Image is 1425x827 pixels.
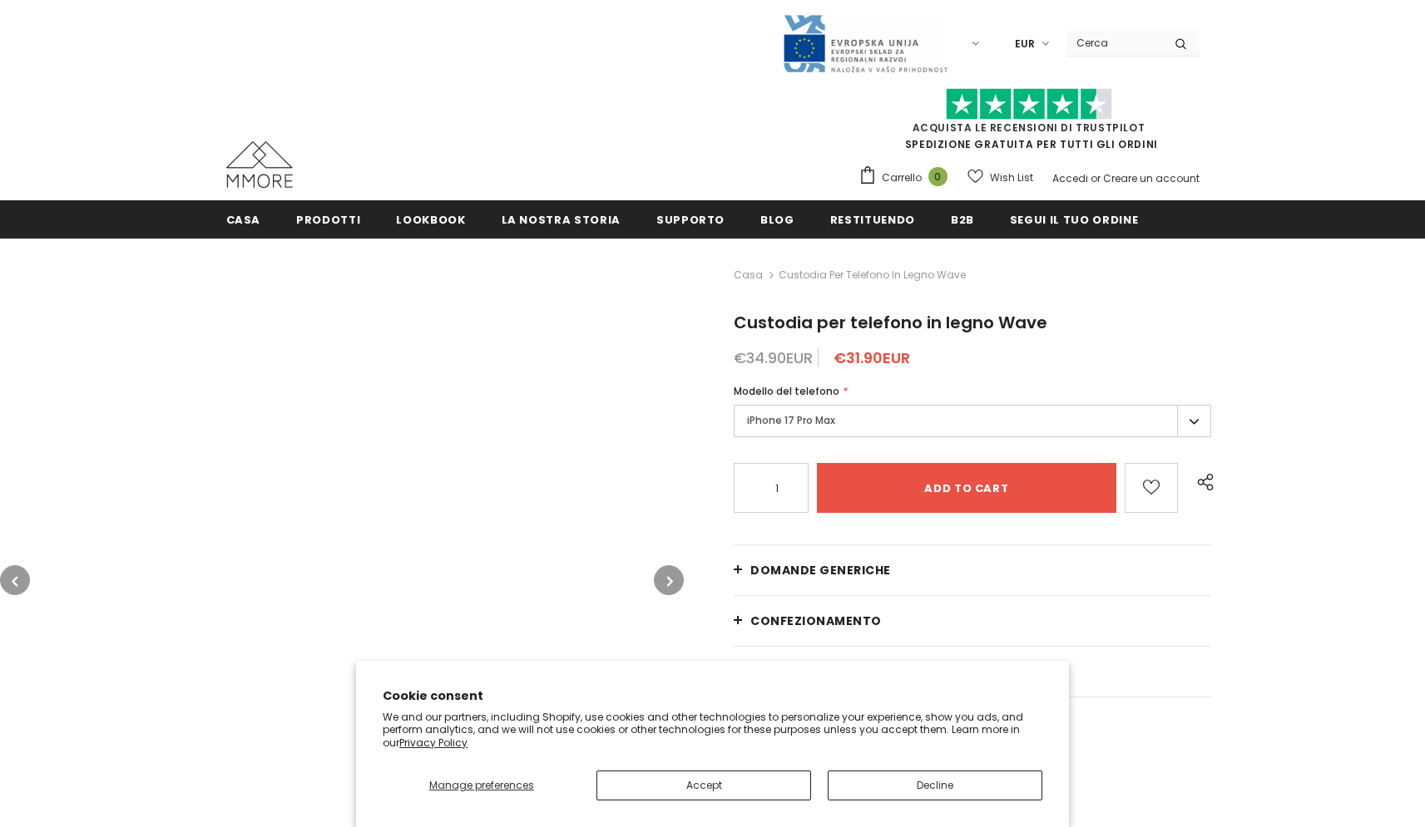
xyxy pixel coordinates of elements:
[429,778,534,792] span: Manage preferences
[779,265,966,285] span: Custodia per telefono in legno Wave
[502,212,621,228] span: La nostra storia
[750,562,891,578] span: Domande generiche
[396,200,465,238] a: Lookbook
[383,711,1042,750] p: We and our partners, including Shopify, use cookies and other technologies to personalize your ex...
[734,405,1211,437] label: iPhone 17 Pro Max
[383,770,580,800] button: Manage preferences
[967,163,1033,192] a: Wish List
[734,311,1047,334] span: Custodia per telefono in legno Wave
[782,13,948,74] img: Javni Razpis
[734,545,1211,595] a: Domande generiche
[383,687,1042,705] h2: Cookie consent
[830,200,915,238] a: Restituendo
[656,212,725,228] span: supporto
[1010,200,1138,238] a: Segui il tuo ordine
[928,167,948,186] span: 0
[734,265,763,285] a: Casa
[226,200,261,238] a: Casa
[882,170,922,186] span: Carrello
[1015,36,1035,52] span: EUR
[858,165,956,190] a: Carrello 0
[990,170,1033,186] span: Wish List
[399,736,468,750] a: Privacy Policy
[296,212,360,228] span: Prodotti
[858,96,1200,151] span: SPEDIZIONE GRATUITA PER TUTTI GLI ORDINI
[734,596,1211,646] a: CONFEZIONAMENTO
[946,88,1112,121] img: Fidati di Pilot Stars
[296,200,360,238] a: Prodotti
[817,463,1116,513] input: Add to cart
[951,200,974,238] a: B2B
[502,200,621,238] a: La nostra storia
[750,613,882,629] span: CONFEZIONAMENTO
[760,212,794,228] span: Blog
[1103,171,1200,185] a: Creare un account
[830,212,915,228] span: Restituendo
[656,200,725,238] a: supporto
[1066,31,1162,55] input: Search Site
[734,647,1211,697] a: Spedizione e resi
[1052,171,1088,185] a: Accedi
[834,347,910,368] span: €31.90EUR
[828,770,1042,800] button: Decline
[782,36,948,50] a: Javni Razpis
[913,121,1145,135] a: Acquista le recensioni di TrustPilot
[1010,212,1138,228] span: Segui il tuo ordine
[760,200,794,238] a: Blog
[226,212,261,228] span: Casa
[1091,171,1101,185] span: or
[951,212,974,228] span: B2B
[226,141,293,188] img: Casi MMORE
[734,347,813,368] span: €34.90EUR
[734,384,839,398] span: Modello del telefono
[596,770,811,800] button: Accept
[396,212,465,228] span: Lookbook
